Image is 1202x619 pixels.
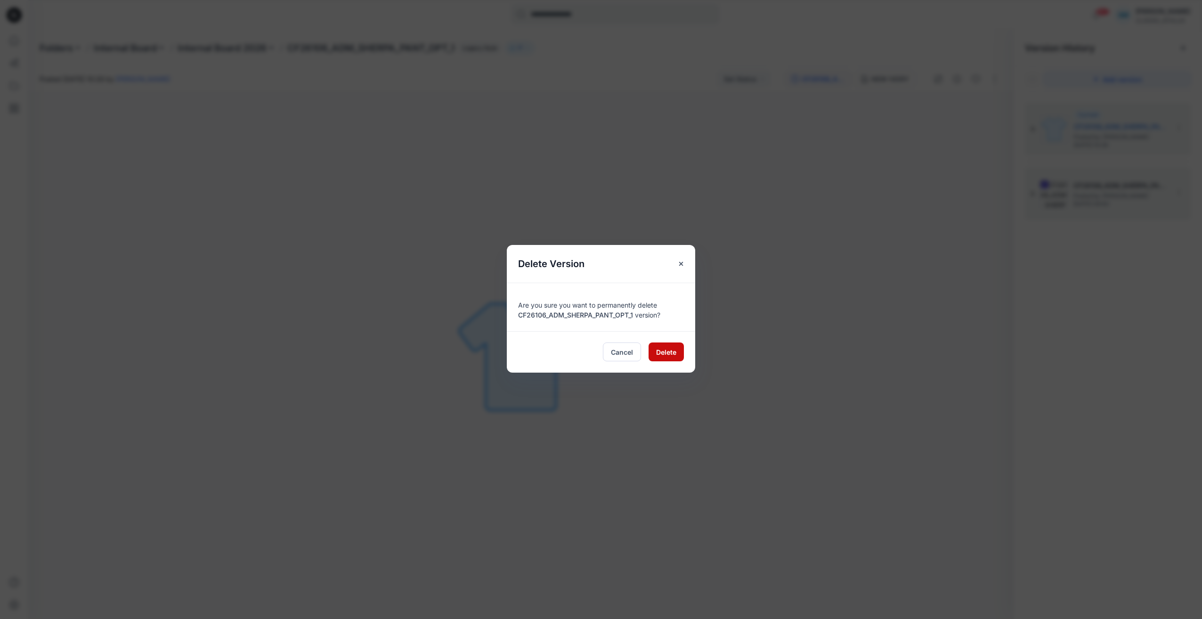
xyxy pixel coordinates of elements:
span: Cancel [611,347,633,357]
span: CF26106_ADM_SHERPA_PANT_OPT_1 [518,311,633,319]
h5: Delete Version [507,245,596,283]
button: Cancel [603,342,641,361]
span: Delete [656,347,676,357]
button: Delete [649,342,684,361]
div: Are you sure you want to permanently delete version? [518,294,684,320]
button: Close [673,255,690,272]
